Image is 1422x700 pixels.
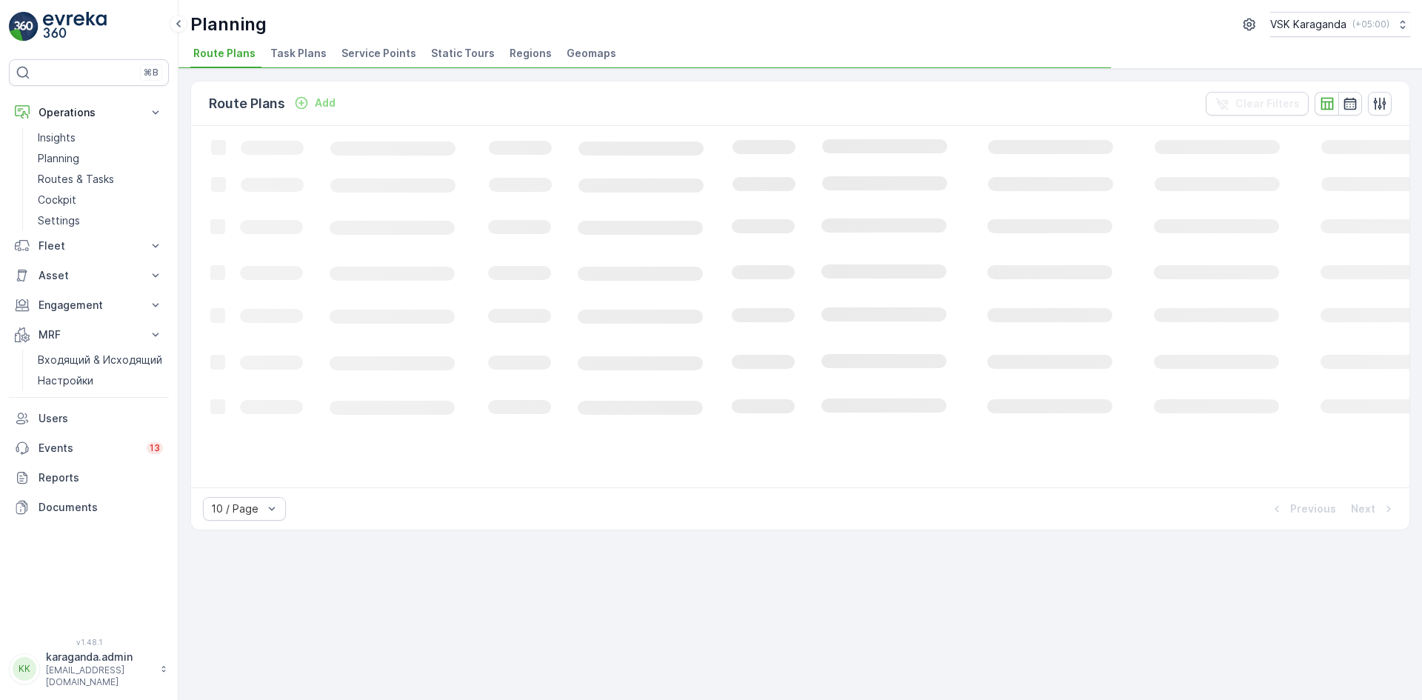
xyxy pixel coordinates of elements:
span: Geomaps [567,46,616,61]
a: Входящий & Исходящий [32,350,169,370]
button: Clear Filters [1206,92,1309,116]
p: Users [39,411,163,426]
a: Insights [32,127,169,148]
p: Next [1351,501,1375,516]
p: [EMAIL_ADDRESS][DOMAIN_NAME] [46,664,153,688]
p: Routes & Tasks [38,172,114,187]
a: Users [9,404,169,433]
p: Add [315,96,336,110]
p: Planning [38,151,79,166]
button: Fleet [9,231,169,261]
a: Routes & Tasks [32,169,169,190]
a: Documents [9,493,169,522]
span: Static Tours [431,46,495,61]
button: Engagement [9,290,169,320]
img: logo [9,12,39,41]
button: VSK Karaganda(+05:00) [1270,12,1410,37]
p: Previous [1290,501,1336,516]
p: 13 [150,442,160,454]
button: Asset [9,261,169,290]
span: v 1.48.1 [9,638,169,647]
p: Fleet [39,239,139,253]
p: ( +05:00 ) [1352,19,1389,30]
p: VSK Karaganda [1270,17,1346,32]
span: Service Points [341,46,416,61]
button: KKkaraganda.admin[EMAIL_ADDRESS][DOMAIN_NAME] [9,650,169,688]
p: Asset [39,268,139,283]
span: Task Plans [270,46,327,61]
a: Planning [32,148,169,169]
a: Настройки [32,370,169,391]
a: Settings [32,210,169,231]
p: Engagement [39,298,139,313]
p: Cockpit [38,193,76,207]
p: ⌘B [144,67,158,79]
span: Regions [510,46,552,61]
button: Previous [1268,500,1338,518]
p: Clear Filters [1235,96,1300,111]
p: Входящий & Исходящий [38,353,162,367]
p: Operations [39,105,139,120]
p: MRF [39,327,139,342]
button: Operations [9,98,169,127]
p: Planning [190,13,267,36]
a: Reports [9,463,169,493]
button: MRF [9,320,169,350]
p: Insights [38,130,76,145]
p: karaganda.admin [46,650,153,664]
div: KK [13,657,36,681]
p: Documents [39,500,163,515]
p: Events [39,441,138,456]
a: Cockpit [32,190,169,210]
button: Add [288,94,341,112]
p: Reports [39,470,163,485]
p: Настройки [38,373,93,388]
span: Route Plans [193,46,256,61]
img: logo_light-DOdMpM7g.png [43,12,107,41]
button: Next [1349,500,1398,518]
p: Route Plans [209,93,285,114]
p: Settings [38,213,80,228]
a: Events13 [9,433,169,463]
